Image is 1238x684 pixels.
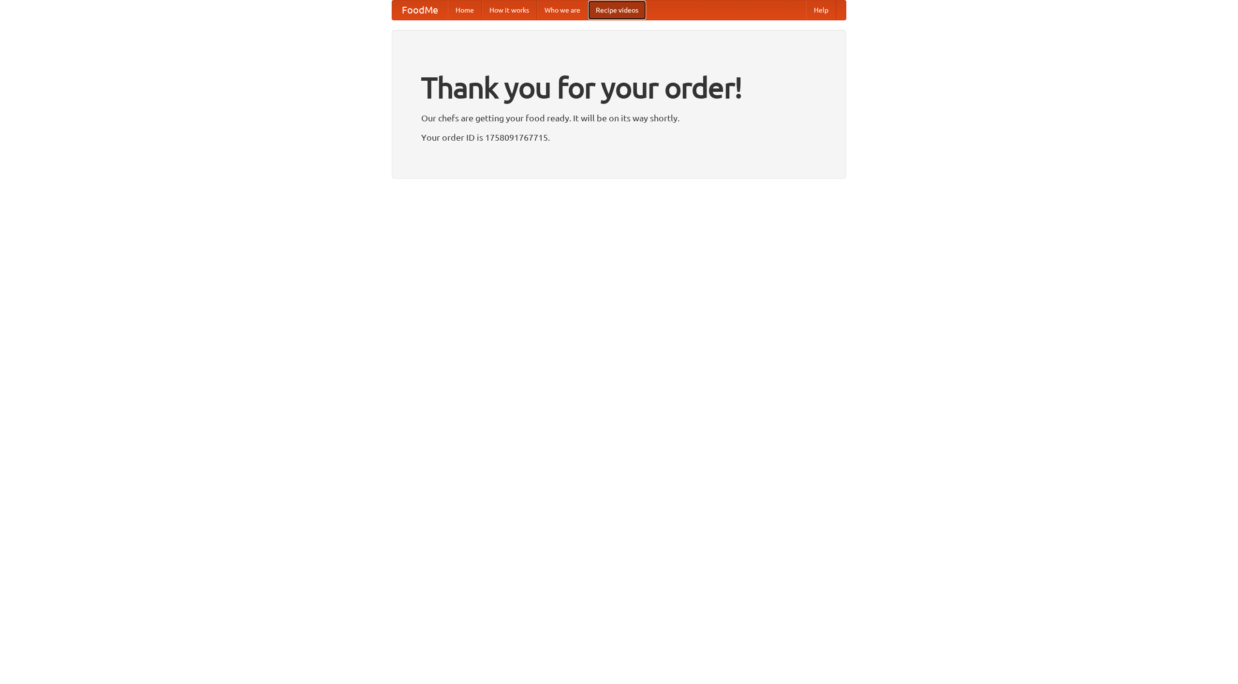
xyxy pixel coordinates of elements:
a: Home [448,0,482,20]
h1: Thank you for your order! [421,64,817,111]
a: How it works [482,0,537,20]
a: Recipe videos [588,0,646,20]
a: FoodMe [392,0,448,20]
a: Help [806,0,836,20]
p: Our chefs are getting your food ready. It will be on its way shortly. [421,111,817,125]
a: Who we are [537,0,588,20]
p: Your order ID is 1758091767715. [421,130,817,145]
